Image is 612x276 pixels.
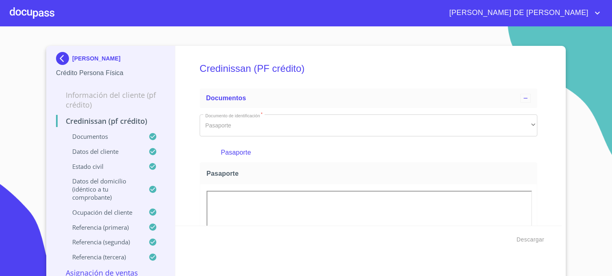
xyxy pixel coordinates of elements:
p: Ocupación del Cliente [56,208,149,216]
p: Credinissan (PF crédito) [56,116,165,126]
span: Pasaporte [207,169,534,178]
p: Referencia (tercera) [56,253,149,261]
span: [PERSON_NAME] DE [PERSON_NAME] [443,6,593,19]
p: Datos del cliente [56,147,149,155]
button: account of current user [443,6,602,19]
h5: Credinissan (PF crédito) [200,52,537,85]
div: Documentos [200,88,537,108]
p: Documentos [56,132,149,140]
span: Descargar [517,235,544,245]
p: Estado Civil [56,162,149,170]
div: [PERSON_NAME] [56,52,165,68]
p: Pasaporte [221,148,516,157]
div: Pasaporte [200,114,537,136]
p: Información del cliente (PF crédito) [56,90,165,110]
p: Referencia (primera) [56,223,149,231]
p: Referencia (segunda) [56,238,149,246]
button: Descargar [513,232,547,247]
p: [PERSON_NAME] [72,55,121,62]
p: Datos del domicilio (idéntico a tu comprobante) [56,177,149,201]
p: Crédito Persona Física [56,68,165,78]
span: Documentos [206,95,246,101]
img: Docupass spot blue [56,52,72,65]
